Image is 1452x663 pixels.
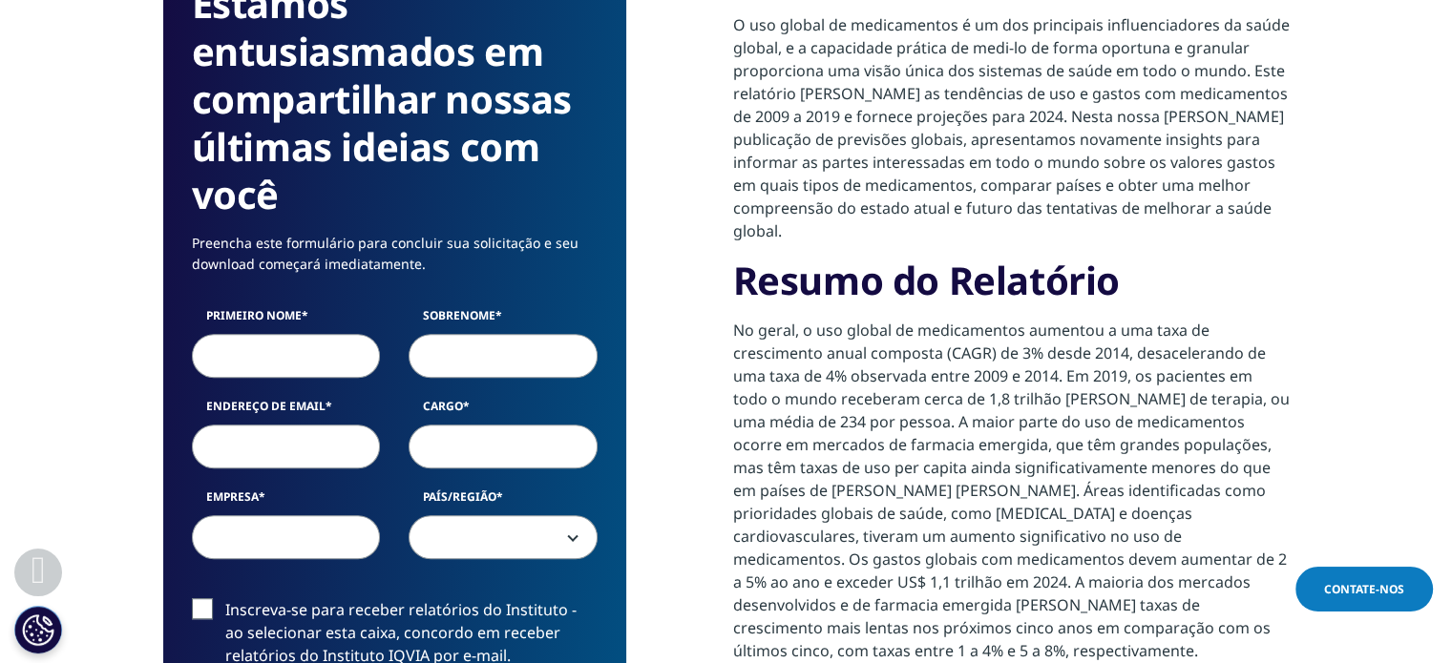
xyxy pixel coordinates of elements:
font: Primeiro nome [206,307,302,323]
font: Cargo [423,398,463,414]
font: Endereço de email [206,398,326,414]
font: Empresa [206,488,259,505]
font: Preencha este formulário para concluir sua solicitação e seu download começará imediatamente. [192,234,579,273]
font: No geral, o uso global de medicamentos aumentou a uma taxa de crescimento anual composta (CAGR) d... [733,320,1290,661]
font: País/Região [423,488,496,505]
button: Definições de cookies [14,606,62,653]
a: Contate-nos [1295,567,1433,611]
font: O uso global de medicamentos é um dos principais influenciadores da saúde global, e a capacidade ... [733,14,1290,241]
font: Sobrenome [423,307,495,323]
font: Resumo do Relatório [733,254,1120,306]
font: Contate-nos [1324,581,1404,597]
